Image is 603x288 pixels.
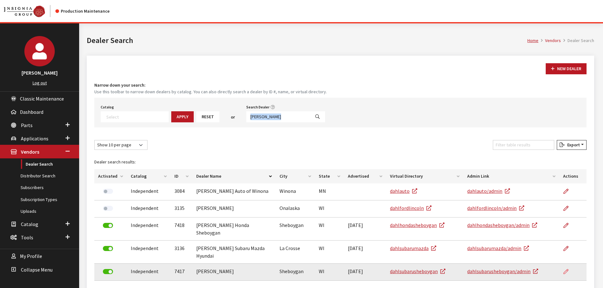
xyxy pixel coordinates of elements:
label: Deactivate Dealer [103,246,113,251]
td: La Crosse [276,241,315,264]
td: MN [315,183,344,200]
a: dahlsubarumazda/admin [467,245,529,251]
a: Edit Dealer [563,218,574,233]
th: Admin Link: activate to sort column ascending [463,169,559,183]
td: [PERSON_NAME] Auto of Winona [192,183,276,200]
h4: Narrow down your search: [94,82,587,89]
a: Edit Dealer [563,264,574,279]
a: dahlhondasheboygan/admin [467,222,537,228]
label: Search Dealer [246,104,269,110]
a: Insignia Group logo [4,5,55,17]
button: New Dealer [546,63,587,74]
a: Log out [33,80,47,86]
td: [DATE] [344,218,386,241]
a: Edit Dealer [563,200,574,216]
img: Catalog Maintenance [4,6,45,17]
span: Select [101,111,169,122]
span: My Profile [20,253,42,260]
td: [DATE] [344,241,386,264]
td: WI [315,218,344,241]
td: [PERSON_NAME] [192,264,276,281]
a: Edit Dealer [563,241,574,256]
li: Dealer Search [561,37,594,44]
input: Search [246,111,310,122]
td: WI [315,241,344,264]
li: Vendors [538,37,561,44]
a: dahlhondasheboygan [390,222,444,228]
a: dahlfordlincoln [390,205,431,211]
a: dahlsubarusheboygan/admin [467,268,538,274]
th: Activated: activate to sort column ascending [94,169,127,183]
td: 7418 [171,218,193,241]
td: Onalaska [276,200,315,218]
a: dahlsubarumazda [390,245,436,251]
td: WI [315,264,344,281]
th: City: activate to sort column ascending [276,169,315,183]
a: dahlfordlincoln/admin [467,205,524,211]
span: or [231,114,235,120]
td: Sheboygan [276,264,315,281]
span: Parts [21,122,33,128]
td: [PERSON_NAME] [192,200,276,218]
button: Apply [171,111,194,122]
span: Classic Maintenance [20,95,64,102]
button: Search [310,111,325,122]
span: Tools [21,234,33,241]
caption: Dealer search results: [94,155,587,169]
td: 3084 [171,183,193,200]
td: Independent [127,264,171,281]
td: [PERSON_NAME] Subaru Mazda Hyundai [192,241,276,264]
span: Dashboard [20,109,43,115]
label: Deactivate Dealer [103,223,113,228]
a: Home [527,38,538,43]
th: Advertised: activate to sort column ascending [344,169,386,183]
div: Production Maintenance [55,8,110,15]
td: [PERSON_NAME] Honda Sheboygan [192,218,276,241]
td: Sheboygan [276,218,315,241]
td: 3135 [171,200,193,218]
h1: Dealer Search [87,35,527,46]
td: Independent [127,200,171,218]
label: Catalog [101,104,114,110]
td: [DATE] [344,264,386,281]
label: Deactivate Dealer [103,269,113,274]
label: Activate Dealer [103,206,113,211]
button: Export [557,140,587,150]
h3: [PERSON_NAME] [6,69,73,77]
button: Reset [196,111,219,122]
input: Filter table results [493,140,554,150]
td: Winona [276,183,315,200]
a: dahlauto/admin [467,188,510,194]
span: Catalog [21,221,38,227]
a: Edit Dealer [563,183,574,199]
th: Dealer Name: activate to sort column descending [192,169,276,183]
small: Use this toolbar to narrow down dealers by catalog. You can also directly search a dealer by ID #... [94,89,587,95]
span: Vendors [21,149,39,155]
th: Actions [559,169,587,183]
span: Export [565,142,580,148]
img: Brian Gulbrandson [24,36,55,66]
td: 7417 [171,264,193,281]
a: dahlauto [390,188,417,194]
span: Applications [21,135,48,142]
td: Independent [127,241,171,264]
label: Activate Dealer [103,189,113,194]
th: State: activate to sort column ascending [315,169,344,183]
td: 3136 [171,241,193,264]
th: Catalog: activate to sort column ascending [127,169,171,183]
textarea: Search [106,114,168,119]
td: Independent [127,183,171,200]
td: WI [315,200,344,218]
th: Virtual Directory: activate to sort column ascending [386,169,463,183]
a: dahlsubarusheboygan [390,268,445,274]
th: ID: activate to sort column ascending [171,169,193,183]
span: Collapse Menu [21,267,53,273]
td: Independent [127,218,171,241]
